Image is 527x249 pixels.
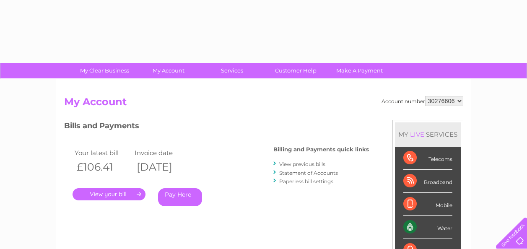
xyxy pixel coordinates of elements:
a: View previous bills [279,161,325,167]
div: Water [403,216,452,239]
th: [DATE] [132,158,193,176]
a: Statement of Accounts [279,170,338,176]
div: Mobile [403,193,452,216]
a: My Account [134,63,203,78]
div: MY SERVICES [395,122,461,146]
a: Pay Here [158,188,202,206]
a: Services [197,63,267,78]
h4: Billing and Payments quick links [273,146,369,153]
div: Telecoms [403,147,452,170]
a: My Clear Business [70,63,139,78]
h3: Bills and Payments [64,120,369,135]
a: Customer Help [261,63,330,78]
a: Paperless bill settings [279,178,333,184]
div: Account number [382,96,463,106]
div: Broadband [403,170,452,193]
a: Make A Payment [325,63,394,78]
div: LIVE [408,130,426,138]
a: . [73,188,145,200]
td: Invoice date [132,147,193,158]
th: £106.41 [73,158,133,176]
td: Your latest bill [73,147,133,158]
h2: My Account [64,96,463,112]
